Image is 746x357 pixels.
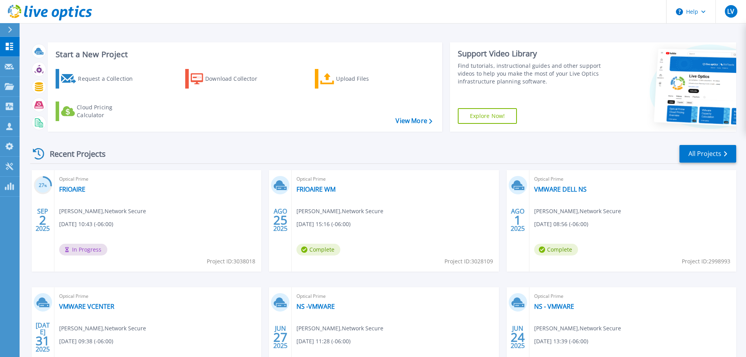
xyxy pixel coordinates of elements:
[77,103,139,119] div: Cloud Pricing Calculator
[59,175,256,183] span: Optical Prime
[510,206,525,234] div: AGO 2025
[534,207,621,216] span: [PERSON_NAME] , Network Secure
[36,337,50,344] span: 31
[534,303,574,310] a: NS - VMWARE
[273,323,288,352] div: JUN 2025
[296,292,494,301] span: Optical Prime
[458,108,517,124] a: Explore Now!
[396,117,432,125] a: View More
[296,220,350,228] span: [DATE] 15:16 (-06:00)
[444,257,493,266] span: Project ID: 3028109
[458,62,604,85] div: Find tutorials, instructional guides and other support videos to help you make the most of your L...
[296,324,383,333] span: [PERSON_NAME] , Network Secure
[205,71,268,87] div: Download Collector
[296,185,336,193] a: FRIOAIRE WM
[44,183,47,188] span: %
[458,49,604,59] div: Support Video Library
[534,324,621,333] span: [PERSON_NAME] , Network Secure
[56,69,143,89] a: Request a Collection
[59,220,113,228] span: [DATE] 10:43 (-06:00)
[59,185,85,193] a: FRIOAIRE
[39,217,46,223] span: 2
[59,303,114,310] a: VMWARE VCENTER
[534,244,578,256] span: Complete
[296,175,494,183] span: Optical Prime
[296,303,335,310] a: NS -VMWARE
[59,324,146,333] span: [PERSON_NAME] , Network Secure
[534,337,588,346] span: [DATE] 13:39 (-06:00)
[35,206,50,234] div: SEP 2025
[534,220,588,228] span: [DATE] 08:56 (-06:00)
[682,257,730,266] span: Project ID: 2998993
[511,334,525,341] span: 24
[727,8,734,14] span: LV
[185,69,273,89] a: Download Collector
[56,101,143,121] a: Cloud Pricing Calculator
[534,292,732,301] span: Optical Prime
[59,337,113,346] span: [DATE] 09:38 (-06:00)
[273,206,288,234] div: AGO 2025
[534,185,587,193] a: VMWARE DELL NS
[35,323,50,352] div: [DATE] 2025
[78,71,141,87] div: Request a Collection
[56,50,432,59] h3: Start a New Project
[296,337,350,346] span: [DATE] 11:28 (-06:00)
[296,207,383,216] span: [PERSON_NAME] , Network Secure
[207,257,255,266] span: Project ID: 3038018
[59,244,107,256] span: In Progress
[296,244,340,256] span: Complete
[336,71,399,87] div: Upload Files
[315,69,402,89] a: Upload Files
[34,181,52,190] h3: 27
[59,292,256,301] span: Optical Prime
[514,217,521,223] span: 1
[30,144,116,163] div: Recent Projects
[510,323,525,352] div: JUN 2025
[273,217,287,223] span: 25
[679,145,736,163] a: All Projects
[273,334,287,341] span: 27
[534,175,732,183] span: Optical Prime
[59,207,146,216] span: [PERSON_NAME] , Network Secure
